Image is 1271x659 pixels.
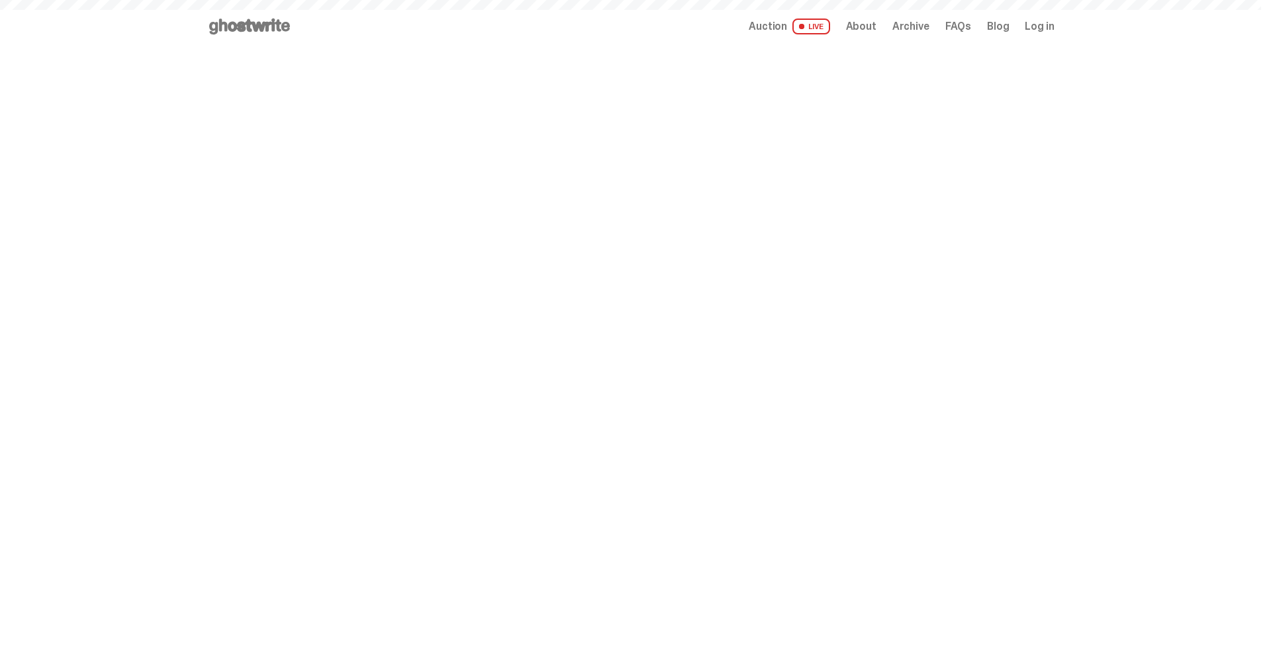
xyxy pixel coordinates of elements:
[1025,21,1054,32] a: Log in
[749,19,829,34] a: Auction LIVE
[792,19,830,34] span: LIVE
[749,21,787,32] span: Auction
[945,21,971,32] a: FAQs
[846,21,876,32] a: About
[987,21,1009,32] a: Blog
[892,21,929,32] a: Archive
